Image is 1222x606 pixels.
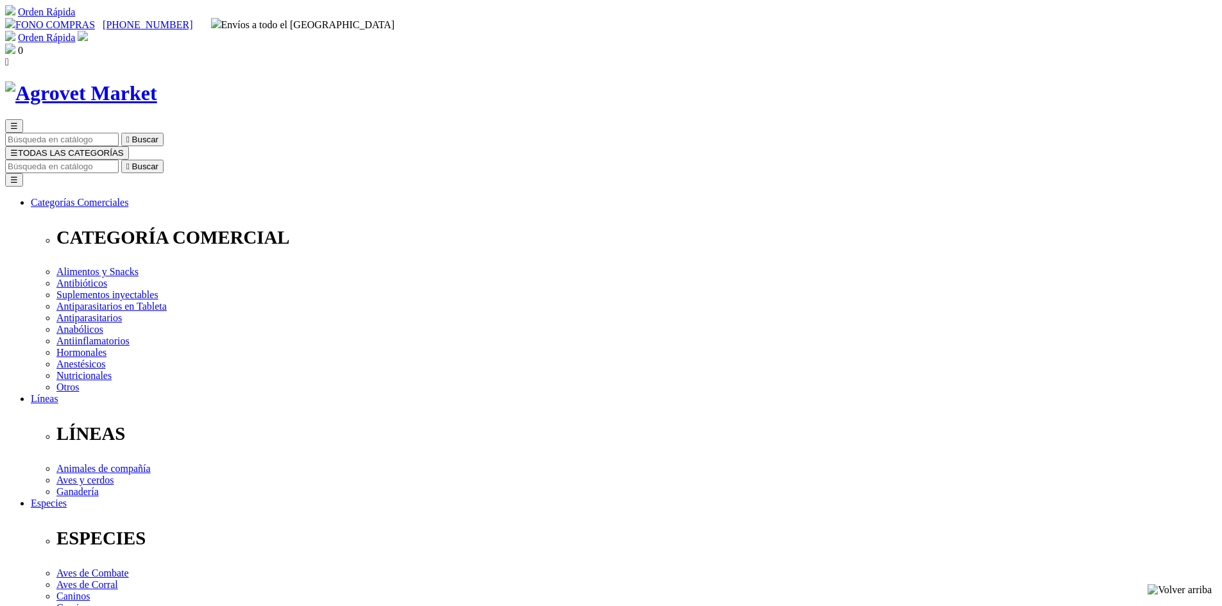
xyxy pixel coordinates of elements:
[103,19,192,30] a: [PHONE_NUMBER]
[10,121,18,131] span: ☰
[5,173,23,187] button: ☰
[121,133,164,146] button:  Buscar
[56,335,130,346] a: Antiinflamatorios
[18,32,75,43] a: Orden Rápida
[10,148,18,158] span: ☰
[56,382,80,392] a: Otros
[132,135,158,144] span: Buscar
[78,31,88,41] img: user.svg
[56,486,99,497] a: Ganadería
[56,278,107,289] a: Antibióticos
[56,347,106,358] a: Hormonales
[211,18,221,28] img: delivery-truck.svg
[56,591,90,602] a: Caninos
[211,19,395,30] span: Envíos a todo el [GEOGRAPHIC_DATA]
[56,227,1217,248] p: CATEGORÍA COMERCIAL
[56,289,158,300] a: Suplementos inyectables
[5,31,15,41] img: shopping-cart.svg
[56,579,118,590] a: Aves de Corral
[56,463,151,474] a: Animales de compañía
[31,498,67,509] a: Especies
[5,56,9,67] i: 
[56,324,103,335] a: Anabólicos
[56,475,114,485] a: Aves y cerdos
[56,301,167,312] a: Antiparasitarios en Tableta
[56,312,122,323] a: Antiparasitarios
[56,370,112,381] a: Nutricionales
[56,266,139,277] a: Alimentos y Snacks
[126,162,130,171] i: 
[5,18,15,28] img: phone.svg
[5,5,15,15] img: shopping-cart.svg
[5,160,119,173] input: Buscar
[121,160,164,173] button:  Buscar
[1148,584,1212,596] img: Volver arriba
[5,146,129,160] button: ☰TODAS LAS CATEGORÍAS
[132,162,158,171] span: Buscar
[56,423,1217,444] p: LÍNEAS
[18,6,75,17] a: Orden Rápida
[126,135,130,144] i: 
[18,45,23,56] span: 0
[5,81,157,105] img: Agrovet Market
[31,197,128,208] a: Categorías Comerciales
[5,44,15,54] img: shopping-bag.svg
[5,119,23,133] button: ☰
[5,133,119,146] input: Buscar
[56,528,1217,549] p: ESPECIES
[31,393,58,404] a: Líneas
[78,32,88,43] a: Acceda a su cuenta de cliente
[5,19,95,30] a: FONO COMPRAS
[56,358,105,369] a: Anestésicos
[56,568,129,578] a: Aves de Combate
